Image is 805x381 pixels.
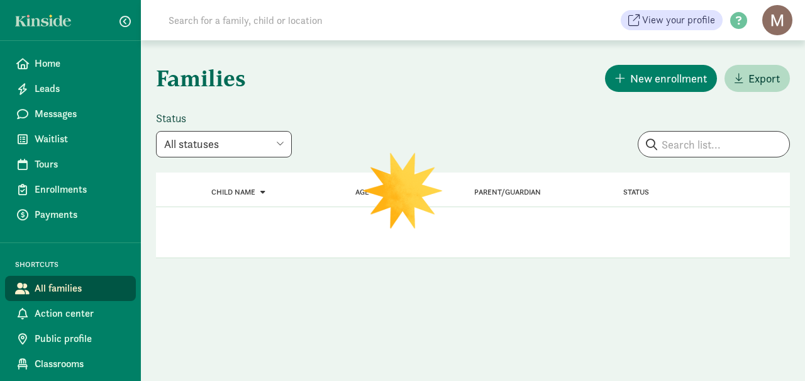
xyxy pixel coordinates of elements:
a: Classrooms [5,351,136,377]
a: Waitlist [5,127,136,152]
span: All families [35,281,126,296]
h1: Families [156,55,470,101]
a: Payments [5,202,136,227]
span: Tours [35,157,126,172]
a: All families [5,276,136,301]
span: Home [35,56,126,71]
span: Leads [35,81,126,96]
span: Waitlist [35,132,126,147]
a: Parent/Guardian [474,188,541,196]
span: Classrooms [35,356,126,372]
span: Public profile [35,331,126,346]
span: New enrollment [630,70,707,87]
a: Child name [211,188,265,196]
a: Home [5,51,136,76]
a: View your profile [621,10,723,30]
a: Messages [5,101,136,127]
button: New enrollment [605,65,717,92]
span: Child name [211,188,255,196]
a: Leads [5,76,136,101]
span: Messages [35,106,126,122]
span: Export [748,70,780,87]
input: Search for a family, child or location [161,8,514,33]
span: View your profile [642,13,715,28]
input: Search list... [638,132,789,157]
a: Action center [5,301,136,326]
label: Status [156,111,292,126]
span: Status [623,188,649,196]
span: Enrollments [35,182,126,197]
a: Tours [5,152,136,177]
span: Payments [35,207,126,222]
a: Enrollments [5,177,136,202]
button: Export [724,65,790,92]
a: Age [355,188,369,196]
span: Action center [35,306,126,321]
a: Public profile [5,326,136,351]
